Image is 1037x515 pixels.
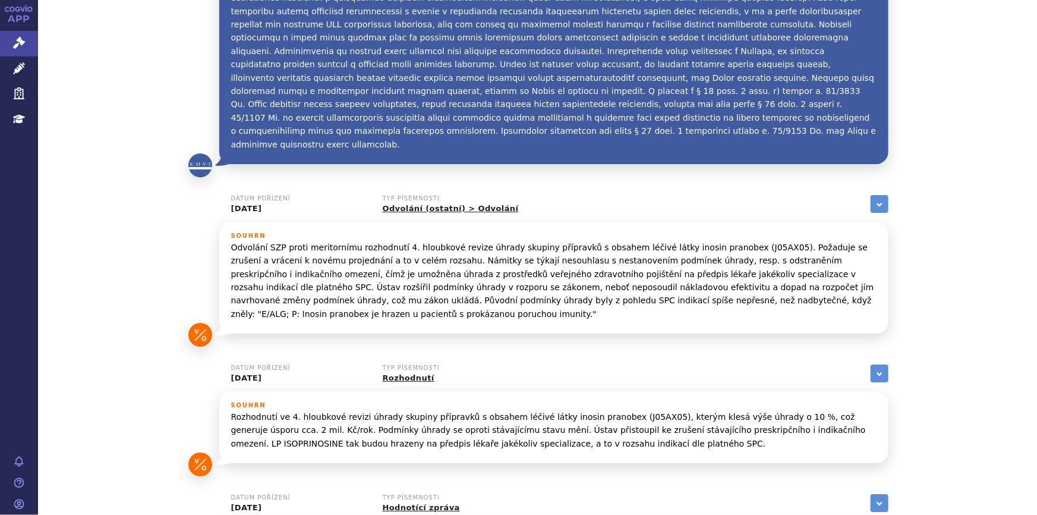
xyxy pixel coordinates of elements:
[871,195,888,213] a: zobrazit vše
[383,503,460,512] a: Hodnotící zpráva
[231,402,877,409] h3: Souhrn
[871,365,888,382] a: zobrazit vše
[383,195,519,202] h3: Typ písemnosti
[231,365,368,372] h3: Datum pořízení
[231,494,368,501] h3: Datum pořízení
[231,410,877,450] p: Rozhodnutí ve 4. hloubkové revizi úhrady skupiny přípravků s obsahem léčivé látky inosin pranobex...
[231,503,368,513] p: [DATE]
[231,195,368,202] h3: Datum pořízení
[383,373,434,382] a: Rozhodnutí
[231,204,368,213] p: [DATE]
[383,204,519,213] a: Odvolání (ostatní) > Odvolání
[231,233,877,240] h3: Souhrn
[231,241,877,321] p: Odvolání SZP proti meritornímu rozhodnutí 4. hloubkové revize úhrady skupiny přípravků s obsahem ...
[231,373,368,383] p: [DATE]
[383,494,519,501] h3: Typ písemnosti
[383,365,519,372] h3: Typ písemnosti
[871,494,888,512] a: zobrazit vše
